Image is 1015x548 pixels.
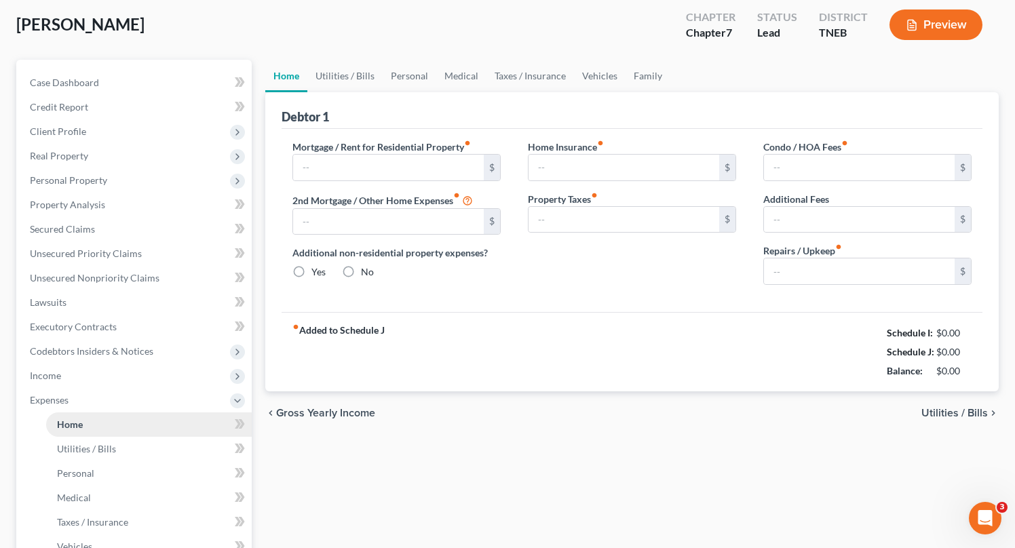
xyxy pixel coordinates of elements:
i: chevron_right [988,408,999,418]
i: fiber_manual_record [292,324,299,330]
span: Lawsuits [30,296,66,308]
a: Home [46,412,252,437]
a: Secured Claims [19,217,252,241]
input: -- [529,207,719,233]
a: Personal [383,60,436,92]
a: Home [265,60,307,92]
div: $ [955,207,971,233]
div: TNEB [819,25,868,41]
div: $0.00 [936,345,972,359]
strong: Added to Schedule J [292,324,385,380]
span: Income [30,370,61,381]
span: Home [57,418,83,430]
a: Property Analysis [19,193,252,217]
a: Taxes / Insurance [46,510,252,534]
div: $ [955,155,971,180]
label: Additional Fees [763,192,829,206]
i: fiber_manual_record [591,192,598,199]
span: [PERSON_NAME] [16,14,145,34]
label: Yes [311,265,326,279]
button: Utilities / Bills chevron_right [921,408,999,418]
span: Property Analysis [30,199,105,210]
span: 3 [997,502,1008,513]
i: fiber_manual_record [453,192,460,199]
span: Case Dashboard [30,77,99,88]
span: Secured Claims [30,223,95,235]
i: fiber_manual_record [464,140,471,146]
div: $ [719,155,735,180]
span: Expenses [30,394,69,406]
input: -- [529,155,719,180]
span: Real Property [30,150,88,161]
a: Unsecured Priority Claims [19,241,252,266]
div: Lead [757,25,797,41]
input: -- [764,207,955,233]
div: $0.00 [936,326,972,340]
input: -- [293,209,484,235]
span: Taxes / Insurance [57,516,128,528]
a: Case Dashboard [19,71,252,95]
span: Credit Report [30,101,88,113]
a: Unsecured Nonpriority Claims [19,266,252,290]
div: $ [719,207,735,233]
label: Condo / HOA Fees [763,140,848,154]
span: Utilities / Bills [921,408,988,418]
div: Chapter [686,9,735,25]
label: Additional non-residential property expenses? [292,246,501,260]
input: -- [293,155,484,180]
span: Utilities / Bills [57,443,116,454]
span: Client Profile [30,125,86,137]
span: Personal Property [30,174,107,186]
a: Utilities / Bills [46,437,252,461]
iframe: Intercom live chat [969,502,1001,534]
strong: Balance: [887,365,923,376]
label: Home Insurance [528,140,604,154]
strong: Schedule I: [887,327,933,338]
div: Status [757,9,797,25]
a: Family [626,60,670,92]
div: District [819,9,868,25]
span: 7 [726,26,732,39]
span: Medical [57,492,91,503]
div: $ [484,155,500,180]
label: Mortgage / Rent for Residential Property [292,140,471,154]
input: -- [764,155,955,180]
span: Codebtors Insiders & Notices [30,345,153,357]
span: Gross Yearly Income [276,408,375,418]
span: Unsecured Priority Claims [30,248,142,259]
div: $ [484,209,500,235]
label: Property Taxes [528,192,598,206]
a: Utilities / Bills [307,60,383,92]
a: Personal [46,461,252,486]
a: Lawsuits [19,290,252,315]
div: $ [955,258,971,284]
span: Executory Contracts [30,321,117,332]
a: Vehicles [574,60,626,92]
a: Executory Contracts [19,315,252,339]
button: chevron_left Gross Yearly Income [265,408,375,418]
strong: Schedule J: [887,346,934,357]
span: Personal [57,467,94,479]
label: 2nd Mortgage / Other Home Expenses [292,192,473,208]
a: Medical [46,486,252,510]
div: Debtor 1 [282,109,329,125]
span: Unsecured Nonpriority Claims [30,272,159,283]
input: -- [764,258,955,284]
button: Preview [889,9,982,40]
i: fiber_manual_record [841,140,848,146]
label: Repairs / Upkeep [763,243,842,258]
div: $0.00 [936,364,972,378]
label: No [361,265,374,279]
div: Chapter [686,25,735,41]
a: Medical [436,60,486,92]
i: fiber_manual_record [835,243,842,250]
a: Credit Report [19,95,252,119]
i: chevron_left [265,408,276,418]
a: Taxes / Insurance [486,60,574,92]
i: fiber_manual_record [597,140,604,146]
